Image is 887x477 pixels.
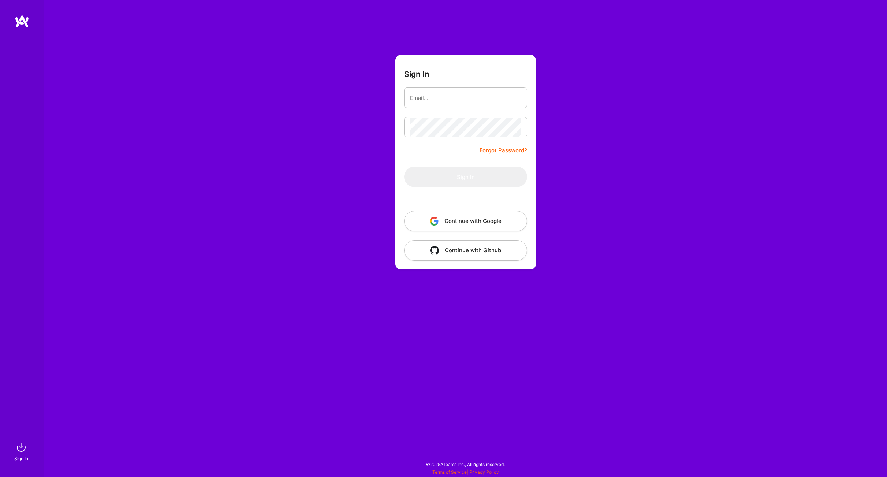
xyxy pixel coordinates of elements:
[14,440,29,455] img: sign in
[430,246,439,255] img: icon
[404,240,527,261] button: Continue with Github
[432,469,499,475] span: |
[15,440,29,462] a: sign inSign In
[430,217,439,226] img: icon
[404,167,527,187] button: Sign In
[44,455,887,473] div: © 2025 ATeams Inc., All rights reserved.
[14,455,28,462] div: Sign In
[15,15,29,28] img: logo
[404,211,527,231] button: Continue with Google
[432,469,467,475] a: Terms of Service
[404,70,429,79] h3: Sign In
[410,89,521,107] input: Email...
[469,469,499,475] a: Privacy Policy
[480,146,527,155] a: Forgot Password?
